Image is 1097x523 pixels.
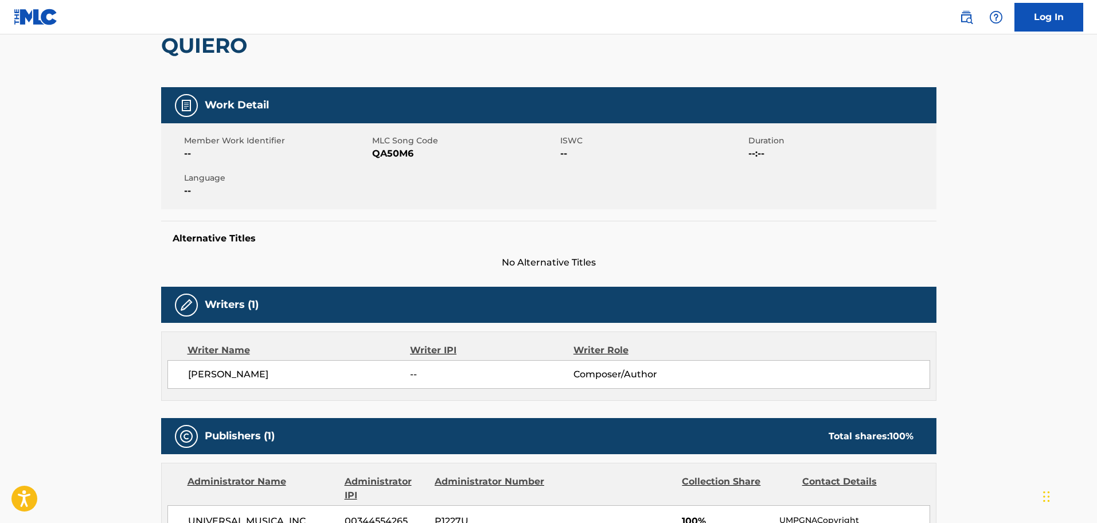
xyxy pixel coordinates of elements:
span: -- [184,184,369,198]
span: Language [184,172,369,184]
span: -- [410,368,573,381]
div: Administrator IPI [345,475,426,502]
img: search [959,10,973,24]
h5: Alternative Titles [173,233,925,244]
span: Composer/Author [573,368,722,381]
h5: Work Detail [205,99,269,112]
span: -- [560,147,745,161]
div: Administrator Name [188,475,336,502]
div: Contact Details [802,475,913,502]
div: Writer IPI [410,344,573,357]
span: ISWC [560,135,745,147]
span: --:-- [748,147,934,161]
span: No Alternative Titles [161,256,936,270]
span: Duration [748,135,934,147]
iframe: Chat Widget [1040,468,1097,523]
h2: QUIERO [161,33,253,58]
span: QA50M6 [372,147,557,161]
span: 100 % [889,431,913,442]
a: Public Search [955,6,978,29]
img: Publishers [179,430,193,443]
div: Total shares: [829,430,913,443]
span: -- [184,147,369,161]
img: Writers [179,298,193,312]
img: help [989,10,1003,24]
div: Widget de chat [1040,468,1097,523]
div: Writer Role [573,344,722,357]
img: Work Detail [179,99,193,112]
div: Arrastrar [1043,479,1050,514]
span: MLC Song Code [372,135,557,147]
h5: Publishers (1) [205,430,275,443]
div: Help [985,6,1008,29]
span: Member Work Identifier [184,135,369,147]
a: Log In [1014,3,1083,32]
h5: Writers (1) [205,298,259,311]
img: MLC Logo [14,9,58,25]
span: [PERSON_NAME] [188,368,411,381]
div: Administrator Number [435,475,546,502]
div: Writer Name [188,344,411,357]
div: Collection Share [682,475,793,502]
